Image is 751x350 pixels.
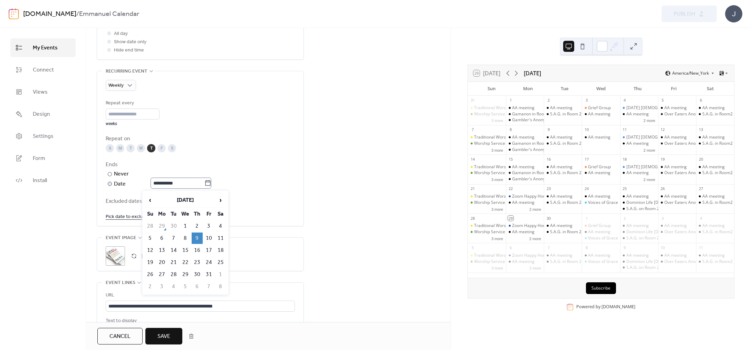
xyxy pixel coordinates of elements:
span: Cancel [109,332,131,341]
span: Design [33,110,50,119]
span: Save [157,332,170,341]
div: AA meeting [582,229,620,235]
div: 22 [508,186,513,191]
div: Traditional Worship Service [474,164,527,170]
div: AA meeting [626,141,649,146]
div: S.A.G. in Room 2 [550,229,581,235]
span: Install [33,177,47,185]
td: 3 [203,220,214,232]
div: AA meeting [620,111,658,117]
div: AA meeting [506,105,544,111]
div: T [147,144,155,152]
td: 7 [168,233,179,244]
div: 8 [508,127,513,132]
th: [DATE] [156,193,214,208]
div: AA meeting [506,200,544,206]
div: Fri [656,82,692,96]
td: 6 [156,233,167,244]
div: Gamanon in Room 2 [512,170,551,176]
div: Over Eaters Anonymous in Room 2 [664,141,731,146]
a: Install [10,171,76,190]
div: 3 [584,98,589,103]
div: Traditional Worship Service [468,253,506,258]
button: 3 more [489,176,506,182]
div: S.A.G. on Room 2 [626,206,659,212]
div: 4 [622,98,627,103]
div: Dominion Life Bible study in Learning Center [620,200,658,206]
div: S [106,144,114,152]
a: Cancel [97,328,143,344]
span: Weekly [108,81,124,90]
div: AA meeting [658,223,696,229]
div: Repeat on [106,135,293,143]
div: 27 [698,186,703,191]
span: Pick date to exclude [106,213,148,221]
div: Worship Service at Oil Well Road [468,229,506,235]
td: 15 [180,245,191,256]
button: 3 more [489,235,506,241]
div: AA meeting [626,111,649,117]
div: 5 [470,245,475,250]
a: Connect [10,60,76,79]
td: 1 [180,220,191,232]
div: Gambler's Anonymous in Learning Center [512,147,593,153]
button: 2 more [527,265,544,271]
div: AA meeting [512,164,535,170]
td: 29 [156,220,167,232]
div: Worship Service at Oil Well Road [468,200,506,206]
div: Thursday Bible Study at 10:30am [620,105,658,111]
div: S.A.G. in Room 2 [550,170,581,176]
div: AA meeting [588,134,610,140]
div: Thursday Bible Study at 10:30am [620,134,658,140]
div: Dominion Life Bible study in Learning Center [620,229,658,235]
td: 28 [145,220,156,232]
div: S.A.G. on Room 2 [626,235,659,241]
button: 2 more [527,235,544,241]
th: We [180,208,191,220]
div: AA meeting [550,223,572,229]
div: Gambler's Anonymous in Learning Center [506,147,544,153]
div: 14 [470,157,475,162]
div: AA meeting [544,223,582,229]
b: Emmanuel Calendar [79,8,139,21]
div: Zoom Happy Hour [512,253,547,258]
div: Zoom Happy Hour [506,193,544,199]
div: S.A.G. in Room 2 [544,111,582,117]
span: › [215,193,226,207]
div: AA meeting [550,253,572,258]
div: AA meeting [626,170,649,176]
div: Zoom Happy Hour [506,253,544,258]
div: Worship Service at [GEOGRAPHIC_DATA] [474,111,553,117]
div: AA meeting [588,170,610,176]
button: 3 more [489,147,506,153]
div: Wed [583,82,619,96]
div: S.A.G. in Room 2 [550,200,581,206]
div: 6 [508,245,513,250]
div: ; [106,246,125,266]
div: weeks [106,121,160,126]
td: 18 [215,245,226,256]
a: Views [10,83,76,101]
div: AA meeting [544,134,582,140]
td: 13 [156,245,167,256]
span: Show date only [114,38,146,46]
div: Worship Service at [GEOGRAPHIC_DATA] [474,229,553,235]
div: 30 [546,216,551,221]
div: Gamanon in Room 2 [512,141,551,146]
div: Dominion Life [DEMOGRAPHIC_DATA] study in Learning Center [626,200,748,206]
button: 2 more [641,147,658,153]
div: Grief Group [582,105,620,111]
div: AA meeting [506,229,544,235]
div: AA meeting [544,164,582,170]
div: AA meeting [588,253,610,258]
div: Voices of Grace [588,200,618,206]
div: Grief Group [582,223,620,229]
div: S.A.G. in Room2 [702,229,733,235]
div: S.A.G. in Room 2 [550,111,581,117]
div: Traditional Worship Service [468,193,506,199]
div: 11 [622,127,627,132]
div: AA meeting [512,200,535,206]
div: S.A.G. on Room 2 [620,235,658,241]
div: AA meeting [512,105,535,111]
div: Never [114,170,129,178]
